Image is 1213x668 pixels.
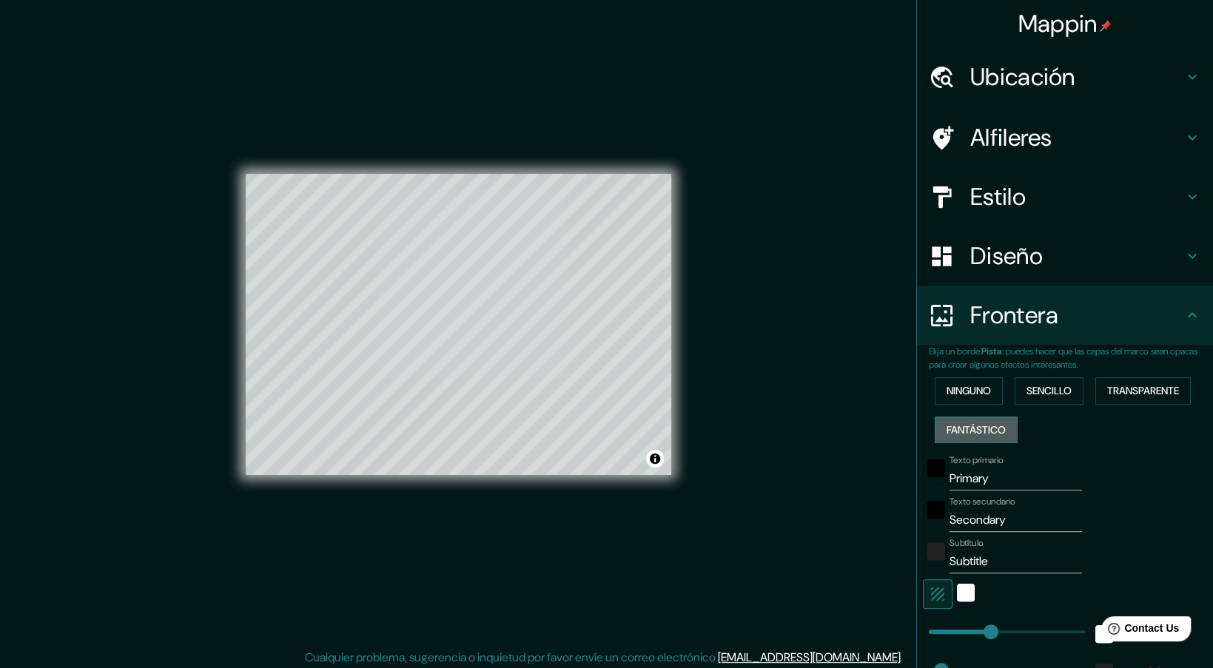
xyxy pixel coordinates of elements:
button: color-222222 [927,542,945,560]
h4: Alfileres [970,123,1183,152]
button: Toggle attribution [646,450,664,468]
div: Alfileres [917,108,1213,167]
h4: Ubicación [970,62,1183,92]
button: Fantástico [935,416,1018,444]
b: Pista [981,345,1002,357]
div: Frontera [917,286,1213,345]
div: . [905,649,908,667]
div: Ubicación [917,47,1213,107]
h4: Mappin [1018,9,1112,38]
label: Texto secundario [950,496,1015,508]
h4: Estilo [970,182,1183,212]
button: black [927,459,945,477]
button: white [957,584,975,601]
iframe: Help widget launcher [1081,610,1197,652]
button: Sencillo [1015,377,1083,405]
div: Diseño [917,226,1213,286]
img: pin-icon.png [1100,20,1112,32]
div: . [903,649,905,667]
button: Ninguno [935,377,1003,405]
h4: Diseño [970,241,1183,271]
p: Cualquier problema, sugerencia o inquietud por favor envíe un correo electrónico . [305,649,903,667]
div: Estilo [917,167,1213,226]
button: black [927,501,945,519]
a: [EMAIL_ADDRESS][DOMAIN_NAME] [718,650,901,665]
label: Subtítulo [950,537,984,550]
p: Elija un borde. : puedes hacer que las capas del marco sean opacas para crear algunos efectos int... [929,345,1213,371]
button: Transparente [1095,377,1191,405]
label: Texto primario [950,454,1004,467]
h4: Frontera [970,300,1183,330]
